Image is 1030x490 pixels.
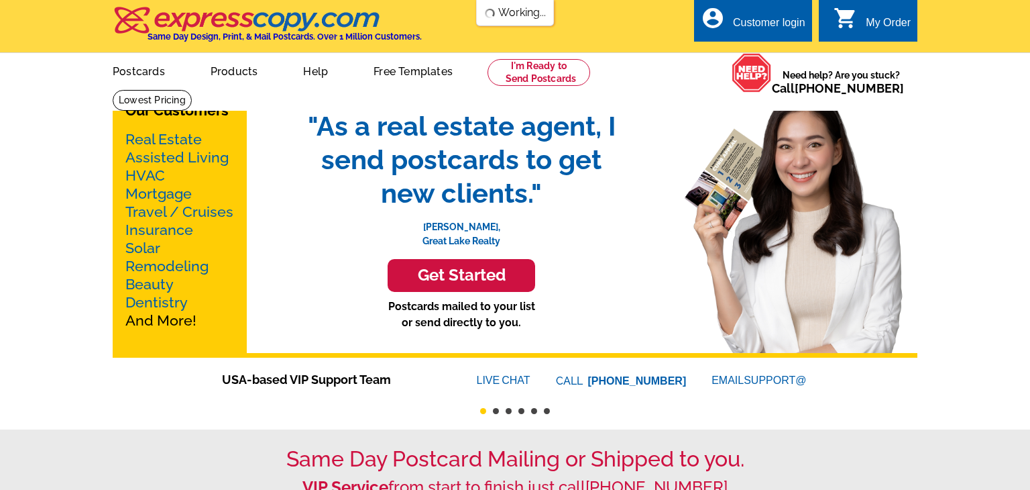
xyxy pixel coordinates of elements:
[125,240,160,256] a: Solar
[795,81,904,95] a: [PHONE_NUMBER]
[125,203,233,220] a: Travel / Cruises
[834,15,911,32] a: shopping_cart My Order
[733,17,805,36] div: Customer login
[493,408,499,414] button: 2 of 6
[772,81,904,95] span: Call
[732,53,772,93] img: help
[480,408,486,414] button: 1 of 6
[294,299,629,331] p: Postcards mailed to your list or send directly to you.
[866,17,911,36] div: My Order
[125,276,174,293] a: Beauty
[189,54,280,86] a: Products
[834,6,858,30] i: shopping_cart
[744,373,808,389] font: SUPPORT@
[91,54,186,86] a: Postcards
[477,373,502,389] font: LIVE
[404,266,518,285] h3: Get Started
[506,408,512,414] button: 3 of 6
[544,408,550,414] button: 6 of 6
[282,54,349,86] a: Help
[485,8,496,19] img: loading...
[125,130,234,330] p: And More!
[148,32,422,42] h4: Same Day Design, Print, & Mail Postcards. Over 1 Million Customers.
[772,68,911,95] span: Need help? Are you stuck?
[125,167,165,184] a: HVAC
[294,109,629,210] span: "As a real estate agent, I send postcards to get new clients."
[711,375,808,386] a: EMAILSUPPORT@
[531,408,537,414] button: 5 of 6
[125,131,202,148] a: Real Estate
[294,210,629,248] p: [PERSON_NAME], Great Lake Realty
[113,446,917,472] h1: Same Day Postcard Mailing or Shipped to you.
[352,54,474,86] a: Free Templates
[125,222,193,238] a: Insurance
[701,6,725,30] i: account_circle
[518,408,524,414] button: 4 of 6
[556,373,585,389] font: CALL
[125,294,188,311] a: Dentistry
[125,149,229,166] a: Assisted Living
[113,16,422,42] a: Same Day Design, Print, & Mail Postcards. Over 1 Million Customers.
[294,259,629,292] a: Get Started
[222,371,437,389] span: USA-based VIP Support Team
[125,258,209,275] a: Remodeling
[125,185,192,202] a: Mortgage
[701,15,805,32] a: account_circle Customer login
[477,375,530,386] a: LIVECHAT
[588,375,687,387] a: [PHONE_NUMBER]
